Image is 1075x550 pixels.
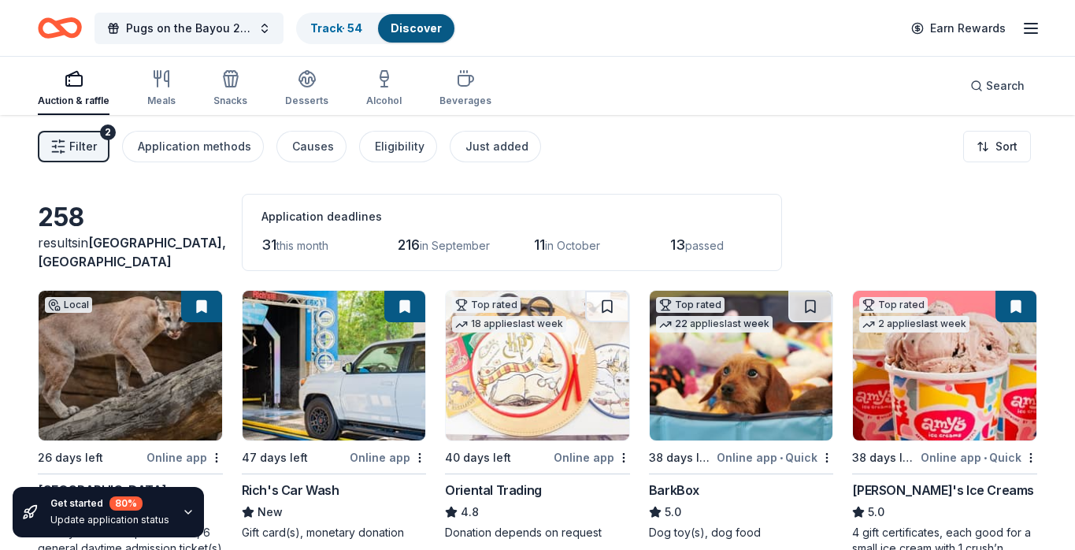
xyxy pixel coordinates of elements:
[126,19,252,38] span: Pugs on the Bayou 2025
[650,291,833,440] img: Image for BarkBox
[147,95,176,107] div: Meals
[38,235,226,269] span: [GEOGRAPHIC_DATA], [GEOGRAPHIC_DATA]
[69,137,97,156] span: Filter
[38,131,109,162] button: Filter2
[984,452,987,464] span: •
[213,95,247,107] div: Snacks
[780,452,783,464] span: •
[261,236,276,253] span: 31
[445,290,630,541] a: Image for Oriental TradingTop rated18 applieslast week40 days leftOnline appOriental Trading4.8Do...
[554,448,630,467] div: Online app
[50,496,169,511] div: Get started
[398,236,420,253] span: 216
[921,448,1037,467] div: Online app Quick
[242,448,308,467] div: 47 days left
[450,131,541,162] button: Just added
[285,63,328,115] button: Desserts
[717,448,833,467] div: Online app Quick
[902,14,1015,43] a: Earn Rewards
[963,131,1031,162] button: Sort
[243,291,426,440] img: Image for Rich's Car Wash
[276,239,328,252] span: this month
[859,297,928,313] div: Top rated
[292,137,334,156] div: Causes
[649,448,714,467] div: 38 days left
[146,448,223,467] div: Online app
[461,503,479,522] span: 4.8
[38,95,109,107] div: Auction & raffle
[439,63,491,115] button: Beverages
[649,481,699,500] div: BarkBox
[439,95,491,107] div: Beverages
[445,481,542,500] div: Oriental Trading
[391,21,442,35] a: Discover
[665,503,681,522] span: 5.0
[310,21,362,35] a: Track· 54
[38,233,223,271] div: results
[445,525,630,541] div: Donation depends on request
[375,137,424,156] div: Eligibility
[38,448,103,467] div: 26 days left
[656,316,773,333] div: 22 applies last week
[45,297,92,313] div: Local
[534,236,545,253] span: 11
[366,63,402,115] button: Alcohol
[649,525,834,541] div: Dog toy(s), dog food
[213,63,247,115] button: Snacks
[995,137,1018,156] span: Sort
[122,131,264,162] button: Application methods
[38,9,82,46] a: Home
[50,514,169,526] div: Update application status
[39,291,222,440] img: Image for Houston Zoo
[242,525,427,541] div: Gift card(s), monetary donation
[242,481,339,500] div: Rich's Car Wash
[445,448,511,467] div: 40 days left
[366,95,402,107] div: Alcohol
[452,316,566,333] div: 18 applies last week
[276,131,347,162] button: Causes
[420,239,490,252] span: in September
[986,76,1025,95] span: Search
[100,124,116,140] div: 2
[359,131,437,162] button: Eligibility
[465,137,528,156] div: Just added
[138,137,251,156] div: Application methods
[685,239,724,252] span: passed
[109,496,143,511] div: 80 %
[852,481,1034,500] div: [PERSON_NAME]'s Ice Creams
[258,503,283,522] span: New
[285,95,328,107] div: Desserts
[95,13,284,44] button: Pugs on the Bayou 2025
[147,63,176,115] button: Meals
[656,297,725,313] div: Top rated
[452,297,521,313] div: Top rated
[446,291,629,440] img: Image for Oriental Trading
[958,70,1037,102] button: Search
[853,291,1036,440] img: Image for Amy's Ice Creams
[350,448,426,467] div: Online app
[859,316,969,333] div: 2 applies last week
[38,235,226,269] span: in
[670,236,685,253] span: 13
[868,503,884,522] span: 5.0
[296,13,456,44] button: Track· 54Discover
[242,290,427,541] a: Image for Rich's Car Wash47 days leftOnline appRich's Car WashNewGift card(s), monetary donation
[852,448,917,467] div: 38 days left
[38,63,109,115] button: Auction & raffle
[38,202,223,233] div: 258
[545,239,600,252] span: in October
[261,207,762,226] div: Application deadlines
[649,290,834,541] a: Image for BarkBoxTop rated22 applieslast week38 days leftOnline app•QuickBarkBox5.0Dog toy(s), do...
